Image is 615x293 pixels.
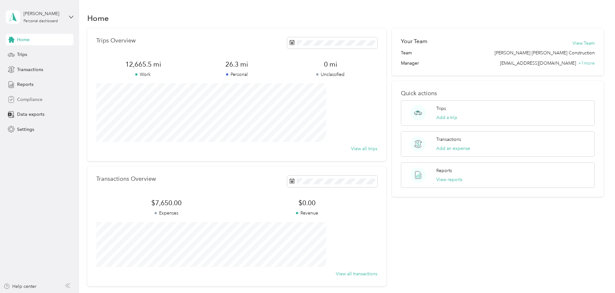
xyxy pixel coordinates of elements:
button: Add a trip [436,114,457,121]
button: Add an expense [436,145,470,152]
p: Transactions [436,136,461,143]
div: Personal dashboard [24,19,58,23]
p: Unclassified [284,71,377,78]
p: Trips Overview [96,37,136,44]
button: View all trips [351,145,377,152]
p: Work [96,71,190,78]
p: Reports [436,167,452,174]
p: Expenses [96,210,237,216]
button: View all transactions [336,270,377,277]
p: Quick actions [401,90,595,97]
span: Compliance [17,96,43,103]
span: Team [401,50,412,56]
span: Home [17,36,30,43]
span: [PERSON_NAME] [PERSON_NAME] Construction [495,50,595,56]
span: + 1 more [578,60,595,66]
p: Revenue [237,210,377,216]
p: Trips [436,105,446,112]
span: 12,665.5 mi [96,60,190,69]
h2: Your Team [401,37,427,45]
button: Help center [4,283,36,290]
div: [PERSON_NAME] [24,10,64,17]
span: Reports [17,81,33,88]
span: [EMAIL_ADDRESS][DOMAIN_NAME] [500,60,576,66]
button: View Team [572,40,595,47]
span: $7,650.00 [96,198,237,207]
button: View reports [436,176,462,183]
span: Trips [17,51,27,58]
h1: Home [87,15,109,22]
p: Personal [190,71,284,78]
iframe: Everlance-gr Chat Button Frame [579,257,615,293]
span: Settings [17,126,34,133]
span: 26.3 mi [190,60,284,69]
span: $0.00 [237,198,377,207]
span: Data exports [17,111,44,118]
span: Transactions [17,66,43,73]
span: 0 mi [284,60,377,69]
p: Transactions Overview [96,176,156,182]
span: Manager [401,60,419,67]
